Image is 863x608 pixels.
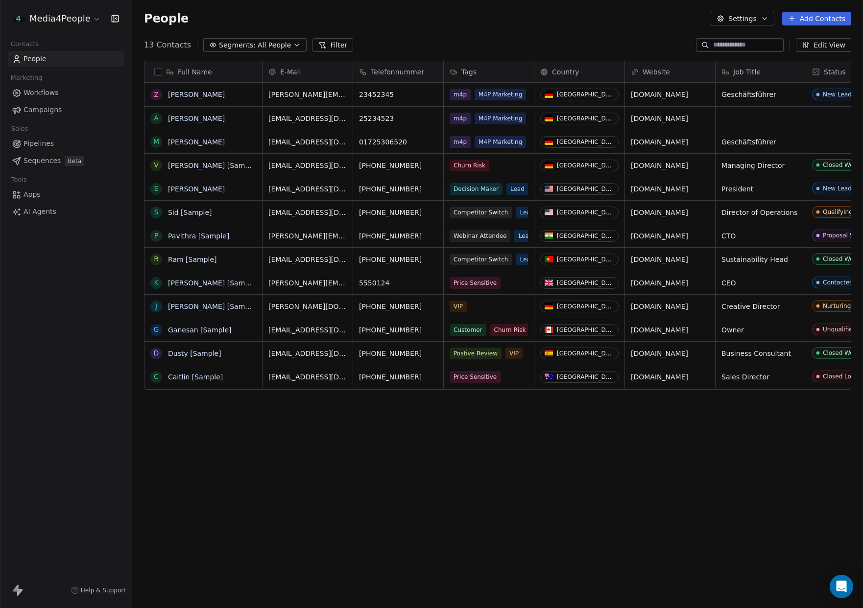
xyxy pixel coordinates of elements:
div: Z [154,90,159,100]
div: Nurturing [823,303,851,309]
span: Competitor Switch [450,254,512,265]
span: [PHONE_NUMBER] [359,255,437,264]
span: [PERSON_NAME][EMAIL_ADDRESS][DOMAIN_NAME] [268,231,347,241]
div: C [154,372,159,382]
span: Lead [514,230,536,242]
div: [GEOGRAPHIC_DATA] [557,280,614,286]
span: Director of Operations [721,208,800,217]
span: Job Title [733,67,761,77]
span: [EMAIL_ADDRESS][DOMAIN_NAME] [268,184,347,194]
div: Telefonnummer [353,61,443,82]
div: New Lead [823,185,852,192]
span: Business Consultant [721,349,800,358]
a: [PERSON_NAME] [168,115,225,122]
span: Price Sensitive [450,277,501,289]
a: AI Agents [8,204,124,220]
span: Marketing [6,70,47,85]
a: [PERSON_NAME] [168,185,225,193]
span: [PHONE_NUMBER] [359,349,437,358]
span: Full Name [178,67,212,77]
div: [GEOGRAPHIC_DATA] [557,186,614,192]
span: m4p [450,136,471,148]
a: Campaigns [8,102,124,118]
span: Segments: [219,40,256,50]
a: Ram [Sample] [168,256,217,263]
div: [GEOGRAPHIC_DATA] [557,233,614,239]
span: Managing Director [721,161,800,170]
span: [PHONE_NUMBER] [359,302,437,311]
img: logo-media4p.svg [14,13,25,24]
span: [EMAIL_ADDRESS][DOMAIN_NAME] [268,349,347,358]
span: Website [643,67,670,77]
span: [PHONE_NUMBER] [359,231,437,241]
span: Postive Review [450,348,502,359]
span: Lead [516,254,538,265]
button: Media4People [12,10,103,27]
span: CTO [721,231,800,241]
div: Contacted [823,279,853,286]
span: AI Agents [24,207,56,217]
div: J [155,301,157,311]
span: M4P Marketing [475,136,526,148]
span: Contacts [6,37,43,51]
span: [PERSON_NAME][EMAIL_ADDRESS][DOMAIN_NAME] [268,90,347,99]
div: R [154,254,159,264]
span: All People [258,40,291,50]
span: E-Mail [280,67,301,77]
a: Sid [Sample] [168,209,212,216]
div: K [154,278,158,288]
div: Closed Lost [823,373,857,380]
span: M4P Marketing [475,113,526,124]
span: Tags [461,67,477,77]
span: VIP [505,348,523,359]
a: [DOMAIN_NAME] [631,162,688,169]
span: [PHONE_NUMBER] [359,184,437,194]
span: [PERSON_NAME][DOMAIN_NAME][EMAIL_ADDRESS][PERSON_NAME][DOMAIN_NAME] [268,302,347,311]
div: Unqualified [823,326,856,333]
span: [PHONE_NUMBER] [359,325,437,335]
span: 5550124 [359,278,437,288]
span: [EMAIL_ADDRESS][DOMAIN_NAME] [268,325,347,335]
a: [DOMAIN_NAME] [631,138,688,146]
div: Closed Won [823,162,857,168]
a: [DOMAIN_NAME] [631,279,688,287]
div: Tags [444,61,534,82]
span: Sustainability Head [721,255,800,264]
span: [PERSON_NAME][EMAIL_ADDRESS][DOMAIN_NAME] [268,278,347,288]
a: Apps [8,187,124,203]
span: VIP [450,301,467,312]
a: Caitlin [Sample] [168,373,223,381]
a: [DOMAIN_NAME] [631,373,688,381]
div: [GEOGRAPHIC_DATA] [557,209,614,216]
a: Dusty [Sample] [168,350,221,357]
span: Help & Support [81,586,126,594]
a: [PERSON_NAME] [168,138,225,146]
a: [DOMAIN_NAME] [631,91,688,98]
span: Country [552,67,579,77]
span: Customer [450,324,486,336]
span: Workflows [24,88,59,98]
div: [GEOGRAPHIC_DATA] [557,327,614,333]
div: Qualifying [823,209,853,215]
span: Geschäftsführer [721,90,800,99]
span: m4p [450,89,471,100]
a: [PERSON_NAME] [Sample] [168,162,258,169]
div: A [154,113,159,123]
span: M4P Marketing [475,89,526,100]
div: E-Mail [263,61,353,82]
a: [DOMAIN_NAME] [631,185,688,193]
span: Webinar Attendee [450,230,510,242]
div: [GEOGRAPHIC_DATA] [557,115,614,122]
a: [DOMAIN_NAME] [631,209,688,216]
span: [EMAIL_ADDRESS][DOMAIN_NAME] [268,137,347,147]
div: [GEOGRAPHIC_DATA] [557,374,614,380]
span: People [144,11,189,26]
a: Help & Support [71,586,126,594]
a: [DOMAIN_NAME] [631,326,688,334]
span: [PHONE_NUMBER] [359,161,437,170]
a: [PERSON_NAME] [Sample] [168,279,258,287]
span: 23452345 [359,90,437,99]
span: CEO [721,278,800,288]
div: Proposal Sent [823,232,863,239]
span: [EMAIL_ADDRESS][DOMAIN_NAME] [268,372,347,382]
